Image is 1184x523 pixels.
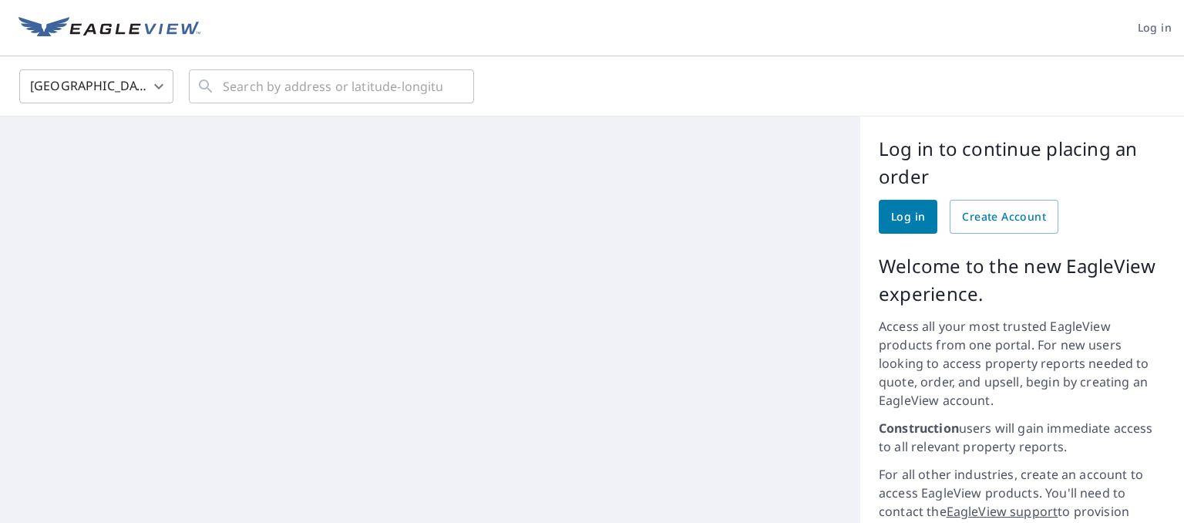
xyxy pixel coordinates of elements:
a: Log in [879,200,937,234]
p: Access all your most trusted EagleView products from one portal. For new users looking to access ... [879,317,1165,410]
strong: Construction [879,420,959,437]
img: EV Logo [18,17,200,40]
a: Create Account [950,200,1058,234]
input: Search by address or latitude-longitude [223,65,442,108]
div: [GEOGRAPHIC_DATA] [19,65,173,108]
span: Log in [1138,19,1172,38]
span: Log in [891,208,925,227]
a: EagleView support [947,503,1058,520]
p: Welcome to the new EagleView experience. [879,252,1165,308]
p: users will gain immediate access to all relevant property reports. [879,419,1165,456]
span: Create Account [962,208,1046,227]
p: Log in to continue placing an order [879,135,1165,191]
